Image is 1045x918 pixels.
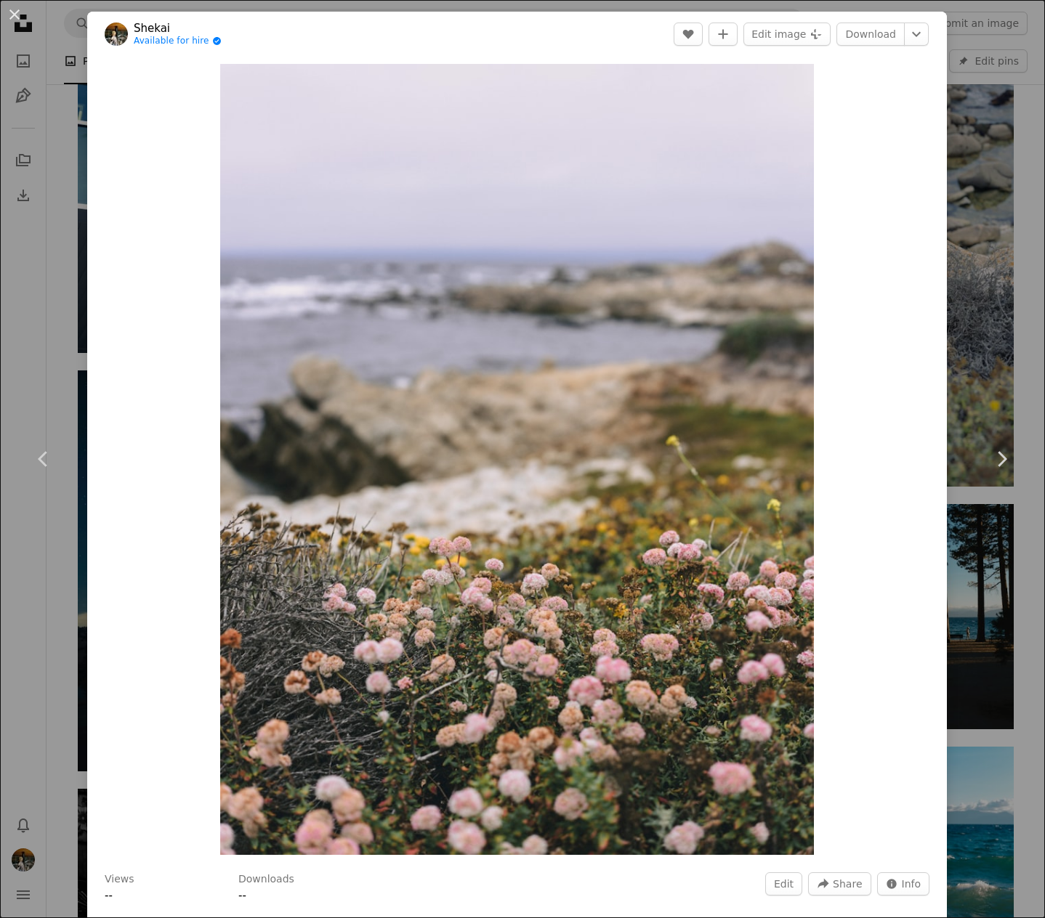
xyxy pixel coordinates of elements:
[902,873,921,895] span: Info
[238,872,294,887] h3: Downloads
[220,64,814,855] button: Zoom in on this image
[238,889,246,902] span: --
[904,23,929,46] button: Choose download size
[105,887,113,904] button: --
[833,873,862,895] span: Share
[134,21,222,36] a: Shekai
[765,872,802,895] button: Edit
[958,389,1045,529] a: Next
[674,23,703,46] button: Like
[105,23,128,46] img: Go to Shekai's profile
[238,887,246,904] button: --
[105,872,134,887] h3: Views
[134,36,222,47] a: Available for hire
[808,872,871,895] button: Share this image
[743,23,831,46] button: Edit image
[836,23,905,46] a: Download
[709,23,738,46] button: Add to Collection
[877,872,930,895] button: Stats about this image
[105,889,113,902] span: --
[220,64,814,855] img: photo-1756334027642-2f3de794a10a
